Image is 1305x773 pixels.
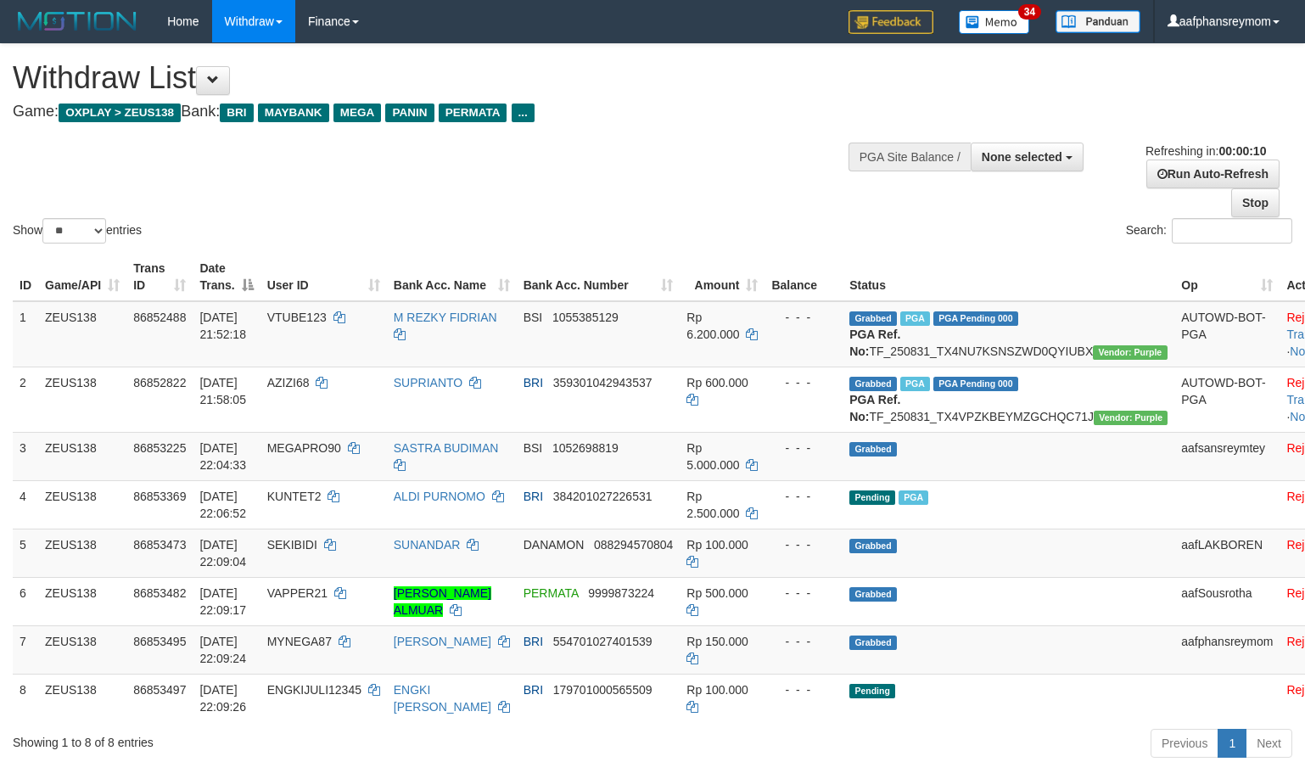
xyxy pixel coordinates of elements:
[133,311,186,324] span: 86852488
[133,635,186,648] span: 86853495
[267,490,322,503] span: KUNTET2
[1174,432,1280,480] td: aafsansreymtey
[849,636,897,650] span: Grabbed
[267,586,328,600] span: VAPPER21
[1231,188,1280,217] a: Stop
[13,480,38,529] td: 4
[686,490,739,520] span: Rp 2.500.000
[13,301,38,367] td: 1
[38,529,126,577] td: ZEUS138
[849,490,895,505] span: Pending
[553,635,652,648] span: Copy 554701027401539 to clipboard
[933,377,1018,391] span: PGA Pending
[1246,729,1292,758] a: Next
[982,150,1062,164] span: None selected
[394,635,491,648] a: [PERSON_NAME]
[686,311,739,341] span: Rp 6.200.000
[686,441,739,472] span: Rp 5.000.000
[524,376,543,389] span: BRI
[1174,367,1280,432] td: AUTOWD-BOT-PGA
[1174,253,1280,301] th: Op: activate to sort column ascending
[524,538,585,552] span: DANAMON
[524,490,543,503] span: BRI
[193,253,260,301] th: Date Trans.: activate to sort column descending
[771,681,836,698] div: - - -
[686,376,748,389] span: Rp 600.000
[38,674,126,722] td: ZEUS138
[1218,144,1266,158] strong: 00:00:10
[394,538,461,552] a: SUNANDAR
[38,301,126,367] td: ZEUS138
[553,490,652,503] span: Copy 384201027226531 to clipboard
[333,104,382,122] span: MEGA
[843,367,1174,432] td: TF_250831_TX4VPZKBEYMZGCHQC71J
[267,441,341,455] span: MEGAPRO90
[133,490,186,503] span: 86853369
[849,328,900,358] b: PGA Ref. No:
[1018,4,1041,20] span: 34
[13,104,853,120] h4: Game: Bank:
[1146,160,1280,188] a: Run Auto-Refresh
[13,625,38,674] td: 7
[1056,10,1140,33] img: panduan.png
[524,586,579,600] span: PERMATA
[199,490,246,520] span: [DATE] 22:06:52
[13,367,38,432] td: 2
[771,440,836,457] div: - - -
[1145,144,1266,158] span: Refreshing in:
[133,441,186,455] span: 86853225
[524,441,543,455] span: BSI
[686,683,748,697] span: Rp 100.000
[771,585,836,602] div: - - -
[133,586,186,600] span: 86853482
[771,488,836,505] div: - - -
[385,104,434,122] span: PANIN
[849,587,897,602] span: Grabbed
[524,311,543,324] span: BSI
[771,309,836,326] div: - - -
[394,376,462,389] a: SUPRIANTO
[765,253,843,301] th: Balance
[133,376,186,389] span: 86852822
[771,374,836,391] div: - - -
[13,432,38,480] td: 3
[387,253,517,301] th: Bank Acc. Name: activate to sort column ascending
[13,253,38,301] th: ID
[588,586,654,600] span: Copy 9999873224 to clipboard
[900,377,930,391] span: Marked by aaftrukkakada
[13,674,38,722] td: 8
[594,538,673,552] span: Copy 088294570804 to clipboard
[1174,625,1280,674] td: aafphansreymom
[686,586,748,600] span: Rp 500.000
[686,538,748,552] span: Rp 100.000
[971,143,1084,171] button: None selected
[933,311,1018,326] span: PGA Pending
[267,683,361,697] span: ENGKIJULI12345
[849,143,971,171] div: PGA Site Balance /
[13,727,531,751] div: Showing 1 to 8 of 8 entries
[42,218,106,244] select: Showentries
[267,538,317,552] span: SEKIBIDI
[849,539,897,553] span: Grabbed
[267,311,327,324] span: VTUBE123
[13,529,38,577] td: 5
[38,253,126,301] th: Game/API: activate to sort column ascending
[512,104,535,122] span: ...
[59,104,181,122] span: OXPLAY > ZEUS138
[199,376,246,406] span: [DATE] 21:58:05
[38,625,126,674] td: ZEUS138
[133,683,186,697] span: 86853497
[849,311,897,326] span: Grabbed
[38,367,126,432] td: ZEUS138
[849,684,895,698] span: Pending
[1094,411,1168,425] span: Vendor URL: https://trx4.1velocity.biz
[1218,729,1246,758] a: 1
[771,536,836,553] div: - - -
[553,376,652,389] span: Copy 359301042943537 to clipboard
[394,490,485,503] a: ALDI PURNOMO
[524,635,543,648] span: BRI
[524,683,543,697] span: BRI
[258,104,329,122] span: MAYBANK
[899,490,928,505] span: Marked by aaftrukkakada
[680,253,765,301] th: Amount: activate to sort column ascending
